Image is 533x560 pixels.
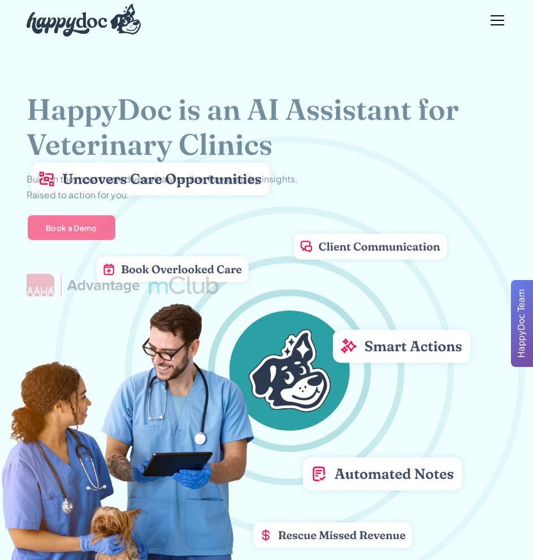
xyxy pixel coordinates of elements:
img: mclub logo [149,276,221,294]
img: HappyDoc Logo: A happy dog with his ear up, listening. [27,4,141,37]
p: Built on the most trusted veterinary scribe. Powered by insights. Raised to action for you. [27,171,298,203]
img: AAHA Advantage logo [27,274,140,296]
div: menu [484,7,506,34]
a: Book a Demo [27,214,116,241]
h1: HappyDoc is an AI Assistant for Veterinary Clinics [27,91,506,162]
a: home [27,1,141,40]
